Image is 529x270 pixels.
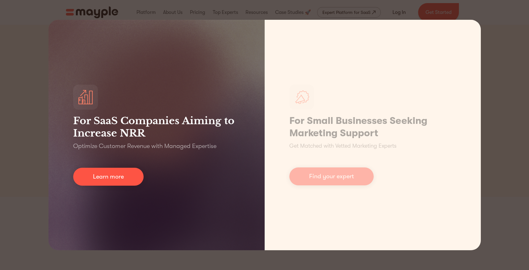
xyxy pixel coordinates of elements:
[289,115,456,139] h1: For Small Businesses Seeking Marketing Support
[73,115,240,139] h3: For SaaS Companies Aiming to Increase NRR
[73,168,144,186] a: Learn more
[289,167,374,185] a: Find your expert
[289,142,397,150] p: Get Matched with Vetted Marketing Experts
[73,142,216,150] p: Optimize Customer Revenue with Managed Expertise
